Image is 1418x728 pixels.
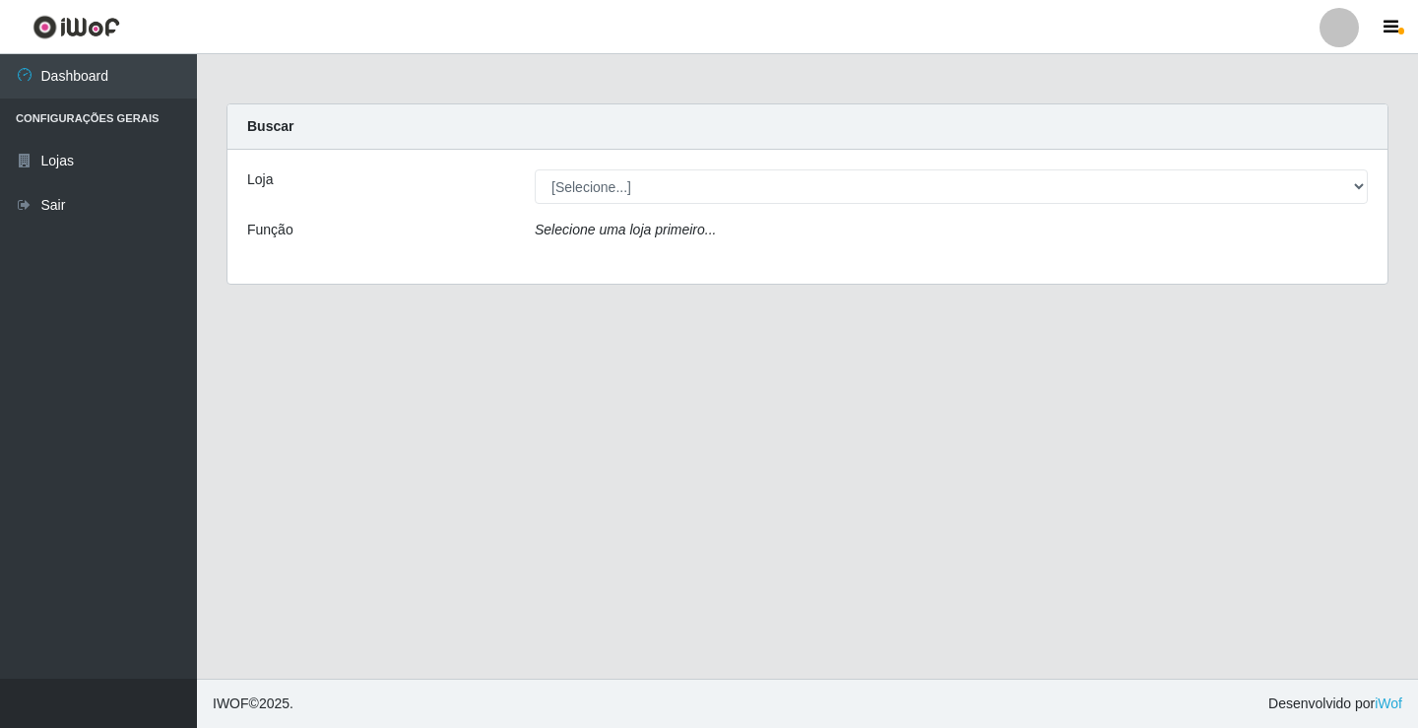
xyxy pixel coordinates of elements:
label: Função [247,220,293,240]
span: IWOF [213,695,249,711]
span: Desenvolvido por [1268,694,1402,714]
a: iWof [1375,695,1402,711]
i: Selecione uma loja primeiro... [535,222,716,237]
strong: Buscar [247,118,293,134]
label: Loja [247,169,273,190]
span: © 2025 . [213,694,293,714]
img: CoreUI Logo [32,15,120,39]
